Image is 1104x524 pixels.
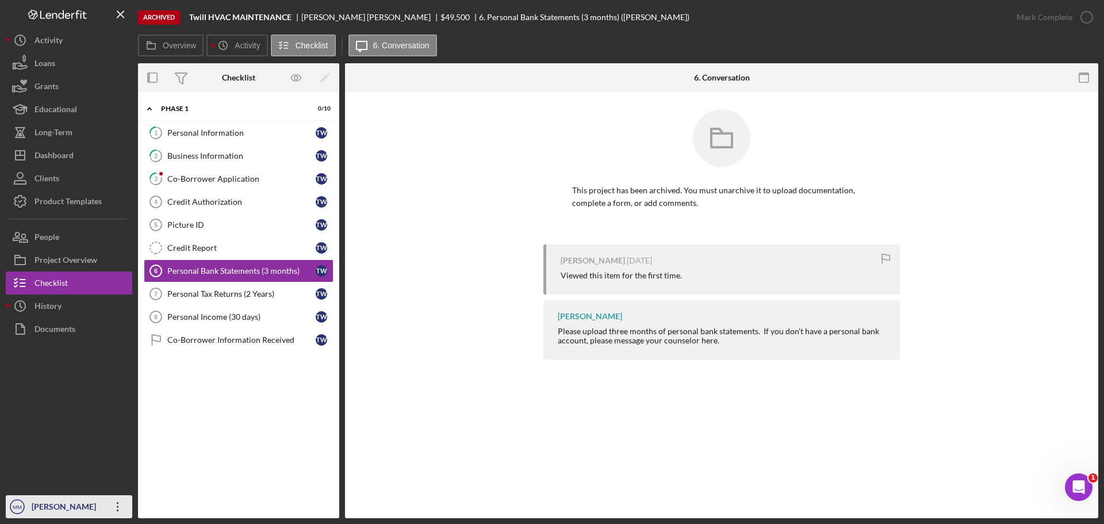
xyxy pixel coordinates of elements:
div: Clients [34,167,59,193]
div: Dashboard [34,144,74,170]
div: People [34,225,59,251]
label: Checklist [296,41,328,50]
div: Checklist [34,271,68,297]
p: This project has been archived. You must unarchive it to upload documentation, complete a form, o... [572,184,871,210]
div: T W [316,311,327,323]
div: Our offices are closed for the Fourth of July Holiday until [DATE]. [35,69,209,91]
button: Project Overview [6,248,132,271]
span: tada reaction [144,375,172,403]
tspan: 1 [154,129,158,136]
div: Hi [PERSON_NAME], [24,154,206,166]
span: 😴 [86,378,116,400]
span: 1 [1088,473,1098,483]
div: Grants [34,75,59,101]
span: sleeping reaction [86,375,115,403]
button: Checklist [6,271,132,294]
span: 🎉 [147,378,170,400]
div: 6. Personal Bank Statements (3 months) ([PERSON_NAME]) [479,13,689,22]
div: Long-Term [34,121,72,147]
h1: Lenderfit Upgrades 🎉 [24,171,206,194]
a: Grants [6,75,132,98]
label: Overview [163,41,196,50]
div: T W [316,242,327,254]
img: Profile image for Allison [33,6,51,25]
button: Documents [6,318,132,341]
div: T W [316,150,327,162]
h1: [PERSON_NAME] [56,6,131,14]
button: People [6,225,132,248]
a: 4Credit AuthorizationTW [144,190,333,213]
div: Business Information [167,151,316,160]
button: Clients [6,167,132,190]
a: 2Business InformationTW [144,144,333,167]
div: Picture ID [167,220,316,230]
tspan: 6 [154,267,158,274]
tspan: 8 [154,313,158,320]
time: 2023-11-27 22:41 [627,256,652,265]
button: Activity [206,35,267,56]
label: 6. Conversation [373,41,430,50]
a: 7Personal Tax Returns (2 Years)TW [144,282,333,305]
tspan: 7 [154,290,158,297]
div: [PERSON_NAME] [29,495,103,521]
div: T W [316,334,327,346]
button: 6. Conversation [348,35,437,56]
div: Activity [34,29,63,55]
div: Personal Tax Returns (2 Years) [167,289,316,299]
span: 💜 [60,378,83,400]
a: Long-Term [6,121,132,144]
button: History [6,294,132,318]
div: Educational [34,98,77,124]
a: Co-Borrower Information ReceivedTW [144,328,333,351]
div: Allison says… [9,112,221,231]
span: from Lenderfit [113,131,167,140]
button: Loans [6,52,132,75]
div: Archived [138,10,180,25]
b: Twill HVAC MAINTENANCE [189,13,292,22]
button: Checklist [271,35,336,56]
p: Active [DATE] [56,14,106,26]
div: Personal Income (30 days) [167,312,316,322]
div: Please upload three months of personal bank statements. If you don't have a personal bank account... [558,327,888,345]
div: Co-Borrower Application [167,174,316,183]
div: T W [316,219,327,231]
text: MM [13,504,22,510]
div: T W [316,196,327,208]
div: 6. Conversation [694,73,750,82]
div: 0 / 10 [310,105,331,112]
a: 1Personal InformationTW [144,121,333,144]
div: Project Overview [34,248,97,274]
div: Personal Bank Statements (3 months) [167,266,316,276]
div: T W [316,173,327,185]
a: 5Picture IDTW [144,213,333,236]
button: Overview [138,35,204,56]
button: Dashboard [6,144,132,167]
div: T W [316,127,327,139]
span: 👎 [118,378,141,400]
div: [PERSON_NAME] [561,256,625,265]
div: Phase 1 [161,105,302,112]
div: T W [316,288,327,300]
span: [PERSON_NAME] [51,131,113,140]
a: Activity [6,29,132,52]
tspan: 3 [154,175,158,182]
div: T W [316,265,327,277]
div: Credit Report [167,243,316,253]
a: Credit ReportTW [144,236,333,259]
div: Close [202,5,223,25]
a: 3Co-Borrower ApplicationTW [144,167,333,190]
div: Credit Authorization [167,197,316,206]
div: Viewed this item for the first time. [561,271,682,280]
img: Profile image for Allison [24,127,42,145]
span: purple heart reaction [57,375,86,403]
a: 6Personal Bank Statements (3 months)TW [144,259,333,282]
span: 1 reaction [115,375,144,403]
button: go back [7,5,29,26]
div: Documents [34,318,75,343]
div: Mark Complete [1017,6,1072,29]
